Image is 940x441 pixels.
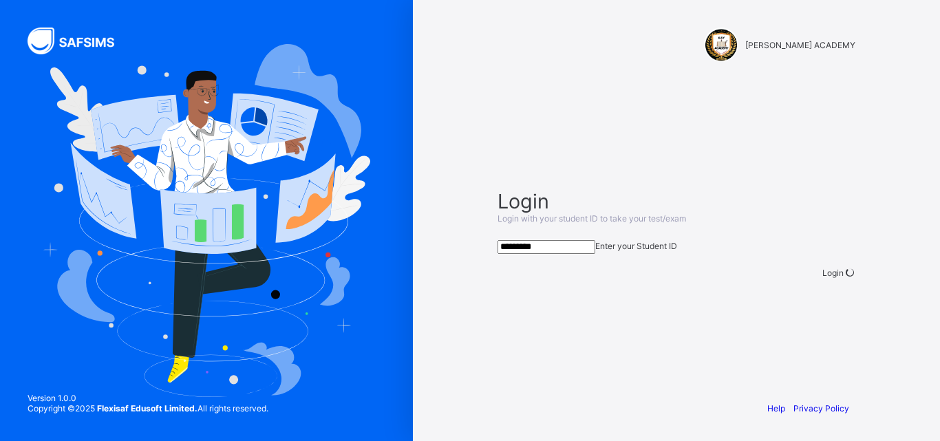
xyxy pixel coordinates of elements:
[595,241,677,251] span: Enter your Student ID
[793,403,849,413] a: Privacy Policy
[28,403,268,413] span: Copyright © 2025 All rights reserved.
[498,189,855,213] span: Login
[822,268,844,278] span: Login
[28,393,268,403] span: Version 1.0.0
[767,403,785,413] a: Help
[745,40,855,50] span: [PERSON_NAME] ACADEMY
[97,403,197,413] strong: Flexisaf Edusoft Limited.
[28,28,131,54] img: SAFSIMS Logo
[43,44,370,396] img: Hero Image
[498,213,686,224] span: Login with your student ID to take your test/exam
